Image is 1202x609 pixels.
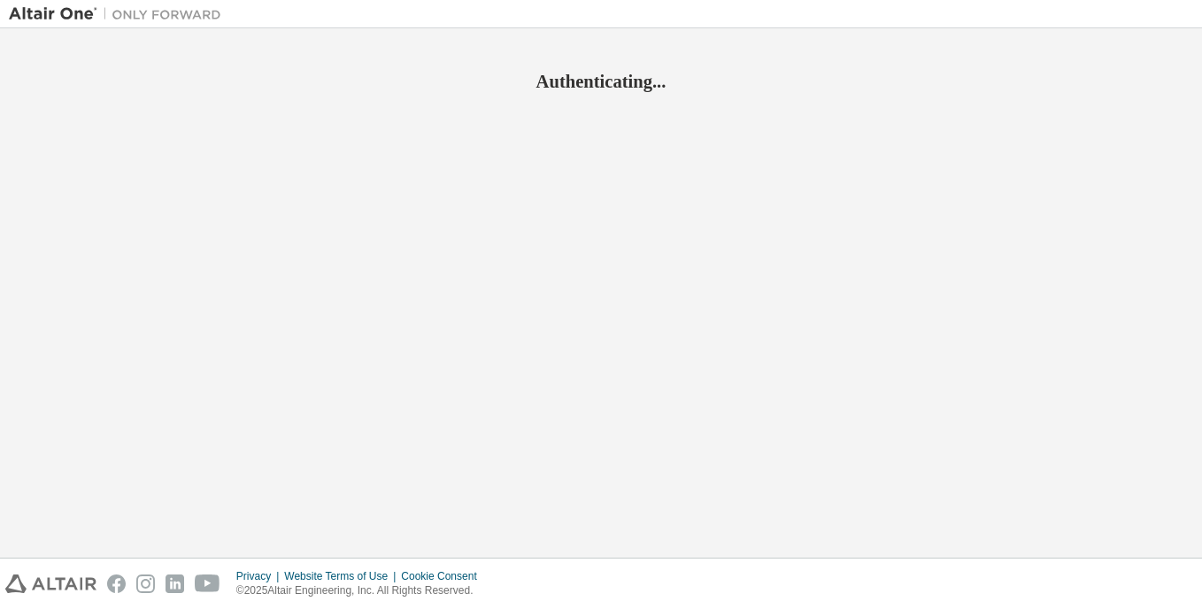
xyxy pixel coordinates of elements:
img: altair_logo.svg [5,574,96,593]
img: youtube.svg [195,574,220,593]
p: © 2025 Altair Engineering, Inc. All Rights Reserved. [236,583,488,598]
div: Website Terms of Use [284,569,401,583]
img: instagram.svg [136,574,155,593]
div: Cookie Consent [401,569,487,583]
img: facebook.svg [107,574,126,593]
h2: Authenticating... [9,70,1193,93]
div: Privacy [236,569,284,583]
img: linkedin.svg [166,574,184,593]
img: Altair One [9,5,230,23]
